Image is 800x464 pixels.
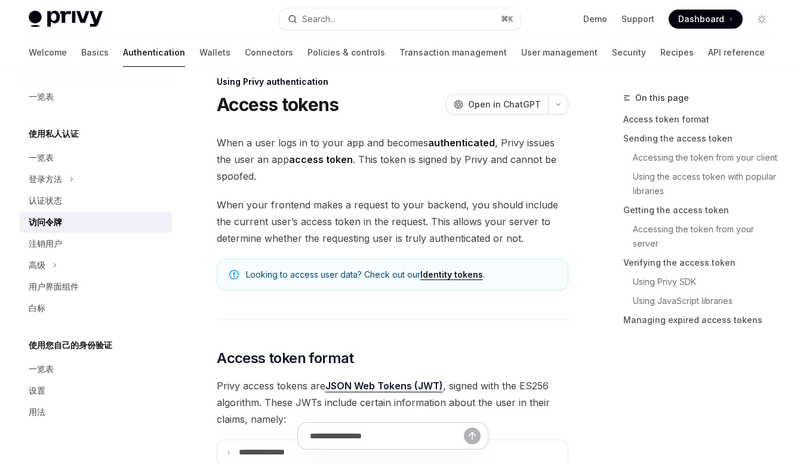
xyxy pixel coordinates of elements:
[660,38,694,67] a: Recipes
[428,137,495,149] strong: authenticated
[289,153,353,165] strong: access token
[217,349,354,368] span: Access token format
[29,301,45,315] div: 白标
[399,38,507,67] a: Transaction management
[302,12,336,26] div: Search...
[501,14,513,24] span: ⌘ K
[19,190,172,211] a: 认证状态
[669,10,743,29] a: Dashboard
[29,279,79,294] div: 用户界面组件
[623,201,781,220] a: Getting the access token
[29,172,62,186] div: 登录方法
[245,38,293,67] a: Connectors
[279,8,521,30] button: Search...⌘K
[623,110,781,129] a: Access token format
[678,13,724,25] span: Dashboard
[19,380,172,401] a: 设置
[583,13,607,25] a: Demo
[19,211,172,233] a: 访问令牌
[81,38,109,67] a: Basics
[19,147,172,168] a: 一览表
[29,338,112,352] h5: 使用您自己的身份验证
[29,362,54,376] div: 一览表
[217,94,339,115] h1: Access tokens
[623,311,781,330] a: Managing expired access tokens
[29,193,62,208] div: 认证状态
[29,38,67,67] a: Welcome
[217,76,568,88] div: Using Privy authentication
[307,38,385,67] a: Policies & controls
[217,377,568,428] span: Privy access tokens are , signed with the ES256 algorithm. These JWTs include certain information...
[217,196,568,247] span: When your frontend makes a request to your backend, you should include the current user’s access ...
[29,236,62,251] div: 注销用户
[521,38,598,67] a: User management
[29,90,54,104] div: 一览表
[19,233,172,254] a: 注销用户
[217,134,568,185] span: When a user logs in to your app and becomes , Privy issues the user an app . This token is signed...
[29,405,45,419] div: 用法
[633,272,781,291] a: Using Privy SDK
[29,383,45,398] div: 设置
[19,358,172,380] a: 一览表
[633,291,781,311] a: Using JavaScript libraries
[633,148,781,167] a: Accessing the token from your client
[29,150,54,165] div: 一览表
[420,269,483,280] a: Identity tokens
[19,86,172,107] a: 一览表
[464,428,481,444] button: Send message
[199,38,230,67] a: Wallets
[19,276,172,297] a: 用户界面组件
[19,401,172,423] a: 用法
[19,297,172,319] a: 白标
[29,11,103,27] img: light logo
[708,38,765,67] a: API reference
[325,380,443,392] a: JSON Web Tokens (JWT)
[29,258,45,272] div: 高级
[446,94,548,115] button: Open in ChatGPT
[621,13,654,25] a: Support
[623,129,781,148] a: Sending the access token
[229,270,239,279] svg: Note
[468,99,541,110] span: Open in ChatGPT
[123,38,185,67] a: Authentication
[633,220,781,253] a: Accessing the token from your server
[612,38,646,67] a: Security
[623,253,781,272] a: Verifying the access token
[246,269,556,281] span: Looking to access user data? Check out our .
[29,215,62,229] div: 访问令牌
[633,167,781,201] a: Using the access token with popular libraries
[635,91,689,105] span: On this page
[752,10,771,29] button: Toggle dark mode
[29,127,79,141] h5: 使用私人认证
